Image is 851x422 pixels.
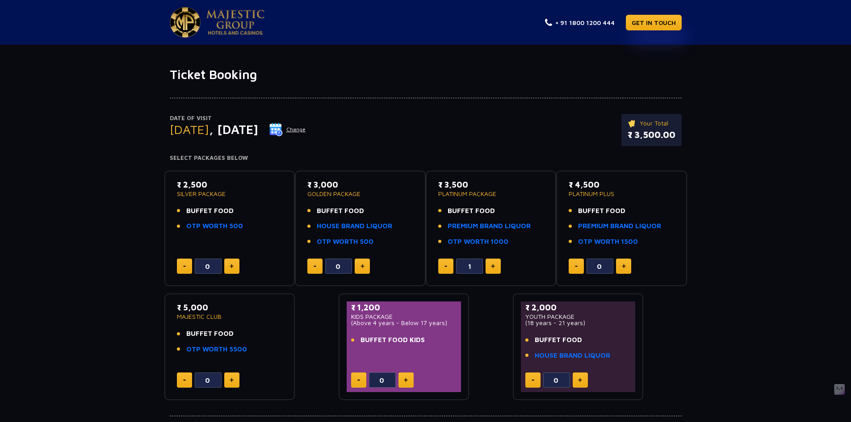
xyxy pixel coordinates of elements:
p: ₹ 2,000 [525,301,631,313]
span: BUFFET FOOD [535,335,582,345]
img: minus [314,266,316,267]
img: Majestic Pride [170,7,201,38]
span: BUFFET FOOD [186,329,234,339]
p: ₹ 3,000 [307,179,413,191]
a: HOUSE BRAND LIQUOR [317,221,392,231]
img: plus [361,264,365,268]
img: Majestic Pride [206,10,264,35]
span: BUFFET FOOD [317,206,364,216]
span: BUFFET FOOD [578,206,625,216]
h1: Ticket Booking [170,67,682,82]
p: YOUTH PACKAGE [525,313,631,320]
p: ₹ 2,500 [177,179,283,191]
img: minus [444,266,447,267]
a: + 91 1800 1200 444 [545,18,615,27]
img: plus [622,264,626,268]
p: Date of Visit [170,114,306,123]
p: ₹ 5,000 [177,301,283,313]
a: PREMIUM BRAND LIQUOR [578,221,661,231]
p: KIDS PACKAGE [351,313,457,320]
span: , [DATE] [209,122,258,137]
img: minus [357,380,360,381]
img: minus [532,380,534,381]
p: SILVER PACKAGE [177,191,283,197]
img: minus [183,380,186,381]
img: plus [230,378,234,382]
span: BUFFET FOOD [448,206,495,216]
button: Change [269,122,306,137]
h4: Select Packages Below [170,155,682,162]
a: OTP WORTH 1500 [578,237,638,247]
p: ₹ 1,200 [351,301,457,313]
img: plus [578,378,582,382]
span: [DATE] [170,122,209,137]
p: GOLDEN PACKAGE [307,191,413,197]
p: PLATINUM PLUS [569,191,675,197]
span: BUFFET FOOD [186,206,234,216]
img: minus [183,266,186,267]
a: GET IN TOUCH [626,15,682,30]
p: ₹ 3,500 [438,179,544,191]
img: plus [230,264,234,268]
p: PLATINUM PACKAGE [438,191,544,197]
img: ticket [628,118,637,128]
p: ₹ 3,500.00 [628,128,675,142]
span: BUFFET FOOD KIDS [361,335,425,345]
a: OTP WORTH 1000 [448,237,508,247]
img: plus [491,264,495,268]
a: OTP WORTH 500 [186,221,243,231]
p: (Above 4 years - Below 17 years) [351,320,457,326]
a: OTP WORTH 500 [317,237,373,247]
a: OTP WORTH 5500 [186,344,247,355]
img: minus [575,266,578,267]
p: (18 years - 21 years) [525,320,631,326]
a: PREMIUM BRAND LIQUOR [448,221,531,231]
img: plus [404,378,408,382]
p: ₹ 4,500 [569,179,675,191]
p: MAJESTIC CLUB [177,313,283,320]
a: HOUSE BRAND LIQUOR [535,351,610,361]
p: Your Total [628,118,675,128]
